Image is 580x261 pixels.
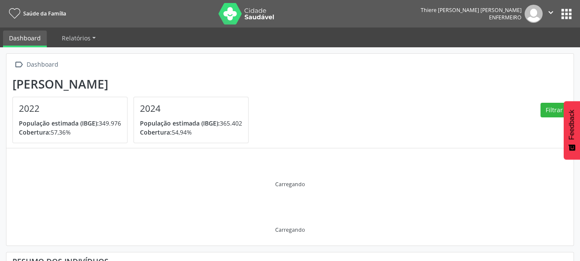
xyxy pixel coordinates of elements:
span: Saúde da Família [23,10,66,17]
button: Filtrar [541,103,568,117]
span: Relatórios [62,34,91,42]
i:  [546,8,556,17]
div: Carregando [275,226,305,233]
button:  [543,5,559,23]
p: 349.976 [19,119,121,128]
i:  [12,58,25,71]
span: Feedback [568,110,576,140]
div: [PERSON_NAME] [12,77,255,91]
img: img [525,5,543,23]
span: População estimada (IBGE): [140,119,220,127]
button: apps [559,6,574,21]
h4: 2022 [19,103,121,114]
a: Relatórios [56,31,102,46]
a: Saúde da Família [6,6,66,21]
span: População estimada (IBGE): [19,119,99,127]
p: 57,36% [19,128,121,137]
span: Cobertura: [140,128,172,136]
div: Carregando [275,181,305,188]
a:  Dashboard [12,58,60,71]
div: Thiere [PERSON_NAME] [PERSON_NAME] [421,6,522,14]
a: Dashboard [3,31,47,47]
h4: 2024 [140,103,242,114]
span: Enfermeiro [489,14,522,21]
div: Dashboard [25,58,60,71]
p: 365.402 [140,119,242,128]
span: Cobertura: [19,128,51,136]
p: 54,94% [140,128,242,137]
button: Feedback - Mostrar pesquisa [564,101,580,160]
